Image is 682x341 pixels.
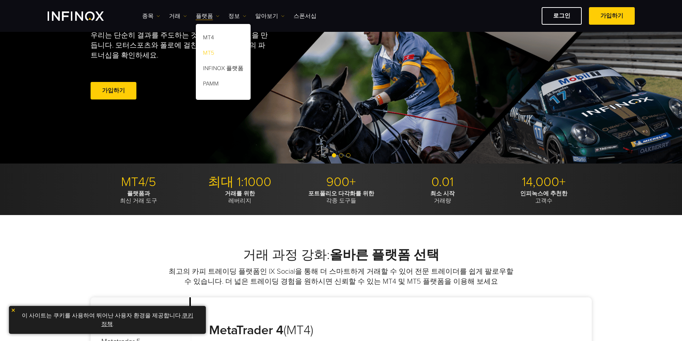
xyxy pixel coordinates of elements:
h2: 거래 과정 강화: [91,247,592,263]
a: INFINOX Logo [48,11,121,21]
strong: 최소 시작 [430,190,455,197]
a: 가입하기 [589,7,635,25]
span: Go to slide 3 [346,153,350,157]
p: 각종 도구들 [293,190,389,204]
a: MT4 [196,31,251,47]
p: 최대 1:1000 [192,174,288,190]
strong: 올바른 플랫폼 선택 [330,247,439,263]
p: 고객수 [496,190,592,204]
p: 최신 거래 도구 [91,190,187,204]
a: 로그인 [542,7,582,25]
strong: MetaTrader 4 [209,322,284,338]
a: 가입하기 [91,82,136,99]
p: Metatrader 4 [91,297,191,327]
span: Go to slide 1 [332,153,336,157]
p: 이 사이트는 쿠키를 사용하여 뛰어난 사용자 환경을 제공합니다. . [13,310,202,330]
a: 알아보기 [255,12,285,20]
p: MT4/5 [91,174,187,190]
a: PAMM [196,77,251,93]
h3: (MT4) [209,322,380,338]
a: 정보 [228,12,246,20]
div: 섬세함. 열정. [91,11,316,113]
strong: 포트폴리오 다각화를 위한 [308,190,374,197]
p: 거래량 [395,190,490,204]
p: 레버리지 [192,190,288,204]
p: 우리는 단순히 결과를 주도하는 것이 아니라 챔피언을 만듭니다. 모터스포츠와 폴로에 걸친 INFINOX의 최고의 파트너십을 확인하세요. [91,30,271,60]
a: 거래 [169,12,187,20]
a: 스폰서십 [294,12,316,20]
p: 900+ [293,174,389,190]
strong: 인피녹스에 추천한 [520,190,567,197]
img: yellow close icon [11,308,16,313]
p: 0.01 [395,174,490,190]
strong: 플랫폼과 [127,190,150,197]
a: 종목 [142,12,160,20]
strong: 거래를 위한 [225,190,255,197]
p: 14,000+ [496,174,592,190]
p: 최고의 카피 트레이딩 플랫폼인 IX Social을 통해 더 스마트하게 거래할 수 있어 전문 트레이더를 쉽게 팔로우할 수 있습니다. 더 넓은 트레이딩 경험을 원하시면 신뢰할 수... [168,267,515,287]
a: 플랫폼 [196,12,219,20]
span: Go to slide 2 [339,153,343,157]
a: MT5 [196,47,251,62]
a: INFINOX 플랫폼 [196,62,251,77]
